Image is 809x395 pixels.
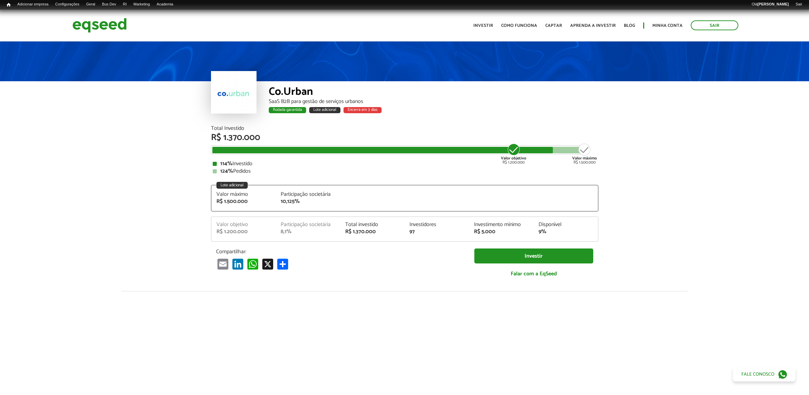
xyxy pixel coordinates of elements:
div: R$ 1.200.000 [501,143,526,165]
a: Falar com a EqSeed [474,267,593,281]
strong: Valor objetivo [501,155,526,161]
a: Início [3,2,14,8]
strong: [PERSON_NAME] [757,2,789,6]
a: Blog [624,23,635,28]
a: Email [216,258,230,270]
a: Captar [545,23,562,28]
a: Academia [153,2,177,7]
div: 10,125% [281,199,335,204]
div: R$ 1.500.000 [572,143,597,165]
div: Valor objetivo [216,222,271,227]
a: Sair [691,20,738,30]
div: Lote adicional [309,107,340,113]
div: SaaS B2B para gestão de serviços urbanos [269,99,598,104]
div: R$ 1.200.000 [216,229,271,235]
div: Lote adicional [216,182,248,189]
a: Adicionar empresa [14,2,52,7]
a: LinkedIn [231,258,245,270]
div: 9% [539,229,593,235]
div: Investido [213,161,597,167]
a: Aprenda a investir [570,23,616,28]
a: RI [120,2,130,7]
div: R$ 1.500.000 [216,199,271,204]
img: EqSeed [72,16,127,34]
p: Compartilhar: [216,248,464,255]
div: Participação societária [281,192,335,197]
a: Compartilhar [276,258,289,270]
span: Início [7,2,11,7]
strong: 124% [220,167,233,176]
strong: 114% [220,159,232,168]
a: Minha conta [652,23,683,28]
a: Como funciona [501,23,537,28]
div: Disponível [539,222,593,227]
div: 97 [409,229,464,235]
a: WhatsApp [246,258,260,270]
div: 8,1% [281,229,335,235]
a: Marketing [130,2,153,7]
div: R$ 5.000 [474,229,528,235]
a: Sair [792,2,806,7]
a: Fale conosco [733,367,795,381]
a: Olá[PERSON_NAME] [748,2,792,7]
a: Configurações [52,2,83,7]
div: Participação societária [281,222,335,227]
strong: Valor máximo [572,155,597,161]
div: R$ 1.370.000 [211,133,598,142]
a: Investir [474,248,593,264]
div: Co.Urban [269,86,598,99]
a: X [261,258,275,270]
a: Investir [473,23,493,28]
div: Investimento mínimo [474,222,528,227]
div: Valor máximo [216,192,271,197]
div: Total investido [345,222,400,227]
div: Pedidos [213,169,597,174]
div: Encerra em 3 dias [344,107,382,113]
div: Total Investido [211,126,598,131]
a: Geral [83,2,99,7]
div: Rodada garantida [269,107,306,113]
a: Bus Dev [99,2,120,7]
div: Investidores [409,222,464,227]
div: R$ 1.370.000 [345,229,400,235]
